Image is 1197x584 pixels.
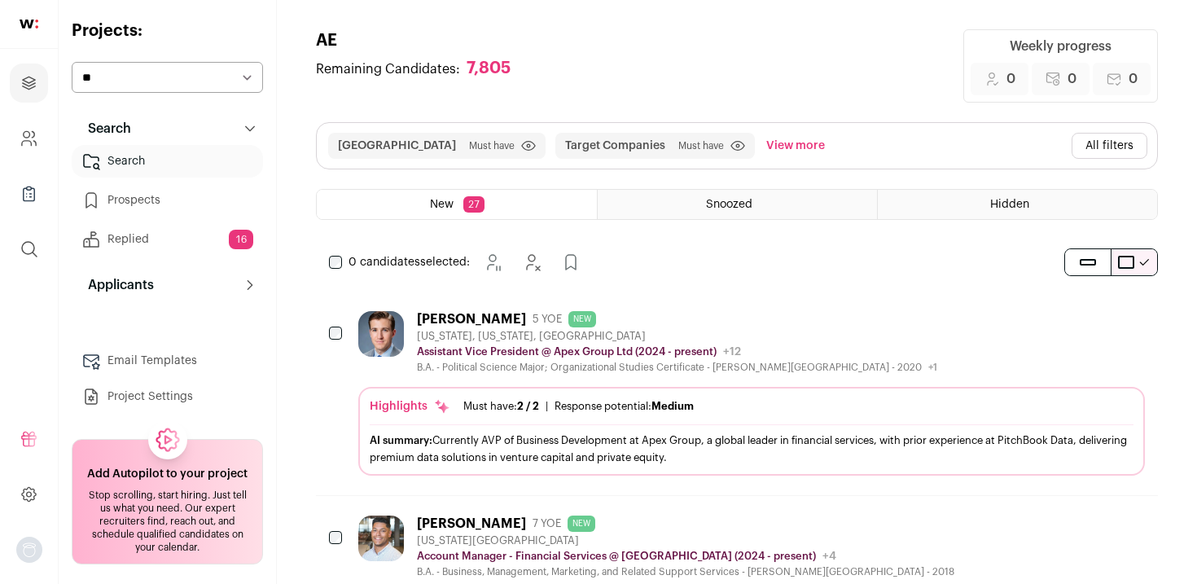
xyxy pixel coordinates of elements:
p: Account Manager - Financial Services @ [GEOGRAPHIC_DATA] (2024 - present) [417,550,816,563]
div: B.A. - Political Science Major; Organizational Studies Certificate - [PERSON_NAME][GEOGRAPHIC_DAT... [417,361,937,374]
p: Assistant Vice President @ Apex Group Ltd (2024 - present) [417,345,717,358]
div: B.A. - Business, Management, Marketing, and Related Support Services - [PERSON_NAME][GEOGRAPHIC_D... [417,565,954,578]
span: NEW [568,516,595,532]
span: 0 [1006,69,1015,89]
div: [US_STATE], [US_STATE], [GEOGRAPHIC_DATA] [417,330,937,343]
a: Snoozed [598,190,877,219]
span: 0 [1129,69,1138,89]
a: Project Settings [72,380,263,413]
button: Search [72,112,263,145]
div: Stop scrolling, start hiring. Just tell us what you need. Our expert recruiters find, reach out, ... [82,489,252,554]
div: [PERSON_NAME] [417,311,526,327]
span: selected: [349,254,470,270]
p: Applicants [78,275,154,295]
div: [US_STATE][GEOGRAPHIC_DATA] [417,534,954,547]
img: nopic.png [16,537,42,563]
a: Add Autopilot to your project Stop scrolling, start hiring. Just tell us what you need. Our exper... [72,439,263,564]
p: Search [78,119,131,138]
div: Must have: [463,400,539,413]
a: Company Lists [10,174,48,213]
h1: AE [316,29,527,52]
div: Currently AVP of Business Development at Apex Group, a global leader in financial services, with ... [370,432,1133,466]
span: New [430,199,454,210]
span: AI summary: [370,435,432,446]
img: 030fd7e1b18312db361ff1611669347c46c4f5add3585531ea5d04fba5681ca1 [358,311,404,357]
a: Company and ATS Settings [10,119,48,158]
a: Email Templates [72,345,263,377]
span: Must have [678,139,724,152]
a: [PERSON_NAME] 5 YOE NEW [US_STATE], [US_STATE], [GEOGRAPHIC_DATA] Assistant Vice President @ Apex... [358,311,1145,476]
span: Snoozed [706,199,752,210]
ul: | [463,400,694,413]
button: View more [763,133,828,159]
div: [PERSON_NAME] [417,516,526,532]
span: Medium [651,401,694,411]
div: Response potential: [555,400,694,413]
button: [GEOGRAPHIC_DATA] [338,138,456,154]
img: wellfound-shorthand-0d5821cbd27db2630d0214b213865d53afaa358527fdda9d0ea32b1df1b89c2c.svg [20,20,38,29]
span: 5 YOE [533,313,562,326]
button: Add to Prospects [555,246,587,279]
div: Weekly progress [1010,37,1111,56]
span: 0 candidates [349,257,420,268]
span: +4 [822,551,836,562]
button: Hide [515,246,548,279]
button: Open dropdown [16,537,42,563]
a: Prospects [72,184,263,217]
span: 0 [1068,69,1076,89]
span: +1 [928,362,937,372]
span: Remaining Candidates: [316,59,460,79]
img: 3a517e2d7effb5984094db0e3837ba87ee4acce24df9a13c5ed03e2365c96e0f [358,516,404,561]
span: 27 [463,196,484,213]
button: Snooze [476,246,509,279]
h2: Add Autopilot to your project [87,466,248,482]
span: NEW [568,311,596,327]
span: +12 [723,346,741,358]
a: Projects [10,64,48,103]
button: All filters [1072,133,1147,159]
span: 16 [229,230,253,249]
span: 2 / 2 [517,401,539,411]
span: 7 YOE [533,517,561,530]
button: Target Companies [565,138,665,154]
span: Must have [469,139,515,152]
span: Hidden [990,199,1029,210]
a: Hidden [878,190,1157,219]
a: Replied16 [72,223,263,256]
div: Highlights [370,398,450,415]
div: 7,805 [467,59,511,79]
a: Search [72,145,263,178]
h2: Projects: [72,20,263,42]
button: Applicants [72,269,263,301]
